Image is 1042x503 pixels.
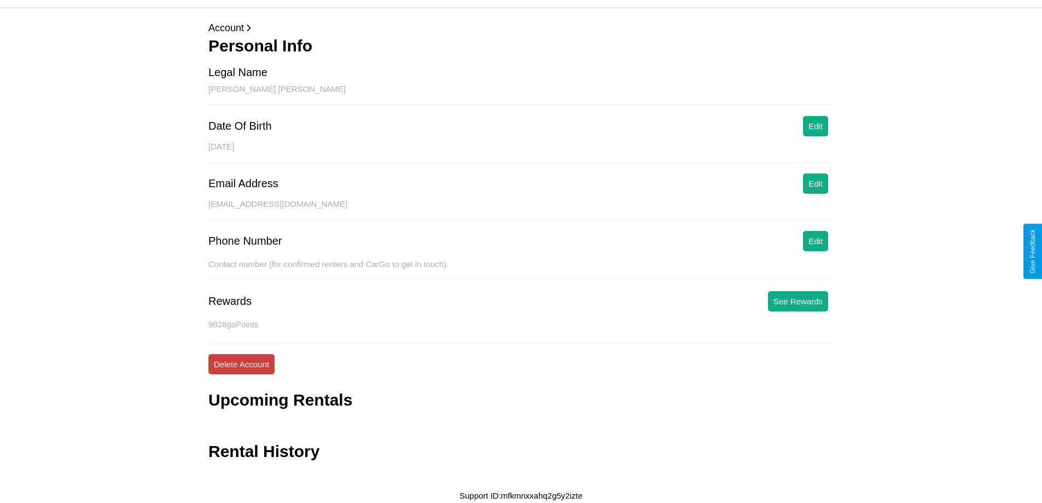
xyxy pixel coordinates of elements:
p: Support ID: mfkmnxxahq2g5y2izte [459,488,583,503]
div: Give Feedback [1029,229,1037,274]
p: Account [208,19,834,37]
div: [EMAIL_ADDRESS][DOMAIN_NAME] [208,199,834,220]
div: Phone Number [208,235,282,247]
div: Legal Name [208,66,267,79]
div: Date Of Birth [208,120,272,132]
div: Contact number (for confirmed renters and CarGo to get in touch). [208,259,834,280]
div: [PERSON_NAME] [PERSON_NAME] [208,84,834,105]
h3: Upcoming Rentals [208,391,352,409]
p: 9828 goPoints [208,317,834,332]
h3: Personal Info [208,37,834,55]
button: Delete Account [208,354,275,374]
div: Rewards [208,295,252,308]
div: Email Address [208,177,278,190]
button: See Rewards [768,291,828,311]
button: Edit [803,116,828,136]
div: [DATE] [208,142,834,163]
button: Edit [803,231,828,251]
h3: Rental History [208,442,319,461]
button: Edit [803,174,828,194]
